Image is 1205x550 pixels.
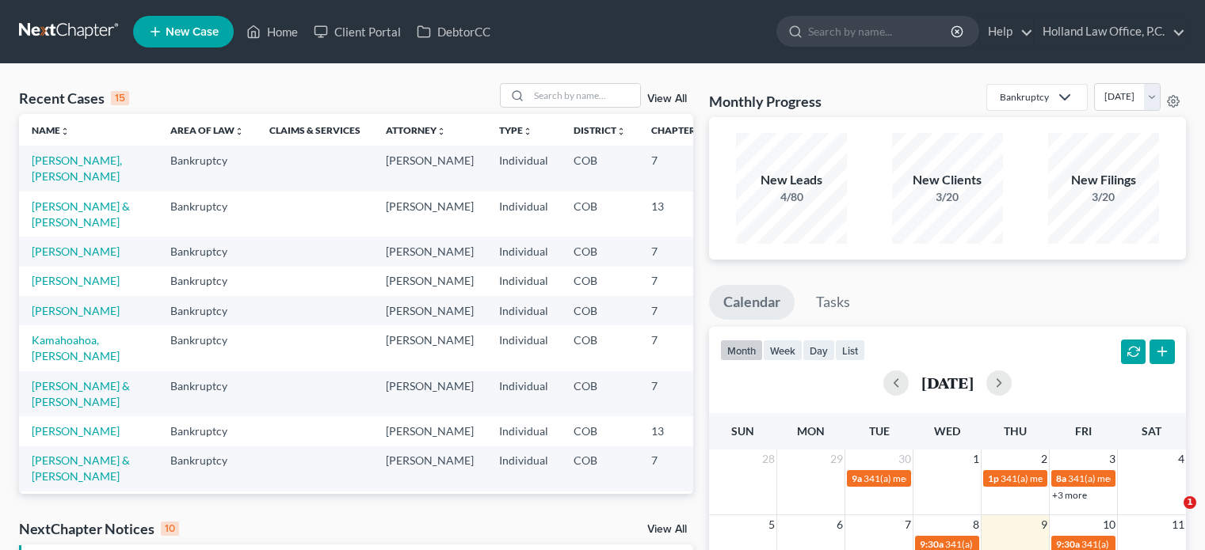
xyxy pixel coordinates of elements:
span: 1 [971,449,981,468]
td: 13 [639,416,718,446]
span: Sat [1142,424,1161,438]
a: Client Portal [306,17,409,46]
span: 1 [1184,496,1196,509]
td: 7 [639,267,718,296]
td: Bankruptcy [158,237,257,266]
td: Bankruptcy [158,296,257,325]
span: Sun [731,424,754,438]
td: COB [561,146,639,191]
td: COB [561,296,639,325]
a: Calendar [709,285,795,320]
span: 9:30a [920,538,944,550]
a: [PERSON_NAME] & [PERSON_NAME] [32,199,130,229]
a: Home [238,17,306,46]
div: 10 [161,522,179,536]
td: [PERSON_NAME] [373,296,486,325]
a: Chapterunfold_more [651,124,705,136]
a: Holland Law Office, P.C. [1035,17,1185,46]
td: Individual [486,325,561,370]
div: Recent Cases [19,89,129,108]
a: [PERSON_NAME] [32,424,120,438]
a: [PERSON_NAME] & [PERSON_NAME] [32,379,130,408]
i: unfold_more [523,127,532,136]
div: Bankruptcy [1000,90,1049,104]
h3: Monthly Progress [709,92,822,111]
td: Individual [486,416,561,446]
td: 13 [639,491,718,537]
td: 7 [639,446,718,491]
div: 15 [111,91,129,105]
td: Bankruptcy [158,491,257,537]
span: 341(a) meeting for [PERSON_NAME] [945,538,1098,550]
span: Thu [1004,424,1027,438]
a: [PERSON_NAME], [PERSON_NAME] [32,154,122,183]
td: 7 [639,146,718,191]
span: 2 [1039,449,1049,468]
a: Attorneyunfold_more [386,124,446,136]
button: day [803,339,835,361]
td: [PERSON_NAME] [373,325,486,370]
a: [PERSON_NAME] [32,274,120,287]
td: Individual [486,267,561,296]
span: 6 [835,515,845,534]
div: 4/80 [736,189,847,205]
td: COB [561,416,639,446]
td: COB [561,446,639,491]
div: New Filings [1048,171,1159,189]
button: month [720,339,763,361]
td: Individual [486,237,561,266]
span: 9a [852,472,862,484]
td: Bankruptcy [158,446,257,491]
a: Nameunfold_more [32,124,70,136]
td: Individual [486,296,561,325]
td: 7 [639,371,718,416]
a: [PERSON_NAME] [32,245,120,258]
i: unfold_more [60,127,70,136]
td: [PERSON_NAME] [373,371,486,416]
span: 9 [1039,515,1049,534]
td: 7 [639,237,718,266]
i: unfold_more [616,127,626,136]
i: unfold_more [437,127,446,136]
td: Individual [486,446,561,491]
input: Search by name... [529,84,640,107]
span: Mon [797,424,825,438]
span: 7 [903,515,913,534]
span: Tue [869,424,890,438]
td: Bankruptcy [158,416,257,446]
div: New Clients [892,171,1003,189]
td: Individual [486,491,561,537]
td: [PERSON_NAME] [373,491,486,537]
h2: [DATE] [921,374,974,391]
td: [PERSON_NAME] [373,446,486,491]
td: 13 [639,192,718,237]
td: [PERSON_NAME] [373,146,486,191]
span: 3 [1108,449,1117,468]
span: New Case [166,26,219,38]
td: COB [561,192,639,237]
div: New Leads [736,171,847,189]
a: Districtunfold_more [574,124,626,136]
div: NextChapter Notices [19,519,179,538]
span: 10 [1101,515,1117,534]
a: Area of Lawunfold_more [170,124,244,136]
td: Bankruptcy [158,192,257,237]
span: Wed [934,424,960,438]
span: 8a [1056,472,1066,484]
td: [PERSON_NAME] [373,267,486,296]
td: Bankruptcy [158,267,257,296]
td: [PERSON_NAME] [373,237,486,266]
td: COB [561,237,639,266]
td: 7 [639,325,718,370]
div: 3/20 [1048,189,1159,205]
i: unfold_more [235,127,244,136]
a: DebtorCC [409,17,498,46]
td: COB [561,371,639,416]
span: 30 [897,449,913,468]
span: 8 [971,515,981,534]
a: [PERSON_NAME] [32,304,120,317]
span: 5 [767,515,776,534]
a: View All [647,524,687,535]
th: Claims & Services [257,114,373,146]
td: Bankruptcy [158,325,257,370]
